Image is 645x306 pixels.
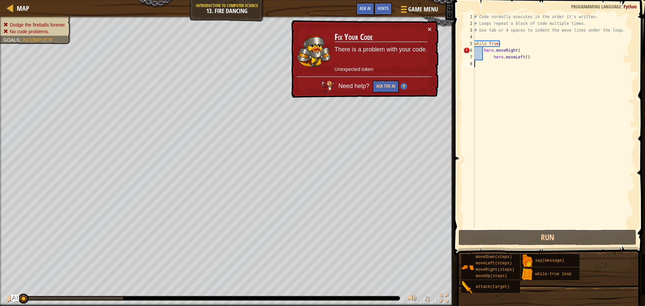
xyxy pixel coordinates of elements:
span: say(message) [535,258,564,263]
span: Programming language [571,3,621,10]
p: Unexpected token [335,66,427,73]
span: Goals [3,37,19,43]
li: Dodge the fireballs forever. [3,21,66,28]
p: There is a problem with your code. [335,45,427,54]
img: portrait.png [521,255,533,267]
button: × [428,26,432,33]
span: moveLeft(steps) [476,261,512,266]
span: ♫ [424,293,430,303]
button: Game Menu [395,3,442,18]
img: duck_senick.png [297,35,331,67]
div: 2 [463,20,474,27]
div: 7 [463,54,474,60]
span: Ask AI [359,5,371,11]
span: Map [17,4,29,13]
img: portrait.png [521,268,533,281]
button: Run [459,230,636,245]
button: Ask AI [356,3,374,15]
button: Ask the AI [373,80,399,93]
img: portrait.png [461,281,474,294]
span: moveDown(steps) [476,255,512,259]
div: 5 [463,40,474,47]
button: Adjust volume [405,292,419,306]
span: Dodge the fireballs forever. [10,22,66,28]
div: 8 [463,60,474,67]
h3: Fix Your Code [335,33,427,42]
button: Ctrl + P: Pause [3,292,17,306]
span: Incomplete [22,37,53,43]
img: Hint [400,83,407,90]
span: attack(target) [476,285,510,289]
button: Ask AI [11,295,19,303]
button: ♫ [422,292,434,306]
span: : [19,37,22,43]
span: moveRight(steps) [476,267,514,272]
div: 4 [463,34,474,40]
span: Need help? [338,83,371,89]
div: 3 [463,27,474,34]
span: Hints [378,5,389,11]
span: moveUp(steps) [476,274,507,278]
div: 6 [463,47,474,54]
span: while-true loop [535,272,571,276]
img: AI [321,80,334,92]
span: No code problems. [10,29,49,34]
span: Game Menu [408,5,438,14]
span: Python [623,3,637,10]
img: portrait.png [461,261,474,274]
li: No code problems. [3,28,66,35]
span: : [621,3,623,10]
a: Map [13,4,29,13]
button: Toggle fullscreen [437,292,450,306]
div: 1 [463,13,474,20]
